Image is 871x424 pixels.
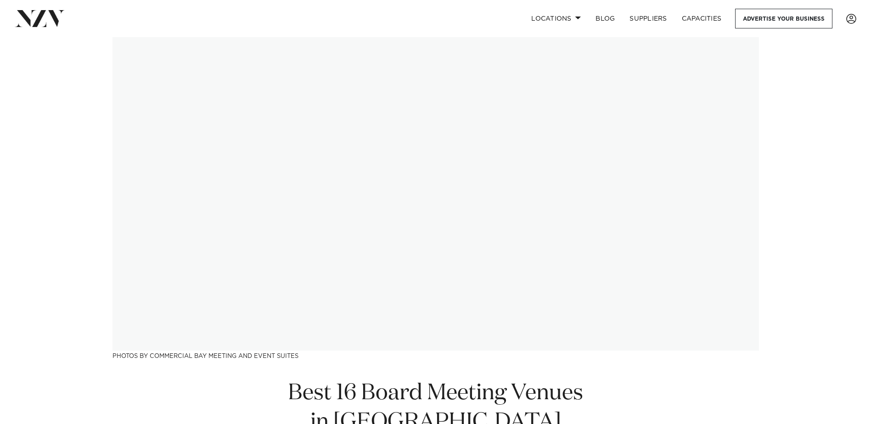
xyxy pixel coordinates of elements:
[15,10,65,27] img: nzv-logo.png
[622,9,674,28] a: SUPPLIERS
[735,9,832,28] a: Advertise your business
[674,9,729,28] a: Capacities
[112,351,759,360] h3: Photos by Commercial Bay Meeting and Event Suites
[524,9,588,28] a: Locations
[588,9,622,28] a: BLOG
